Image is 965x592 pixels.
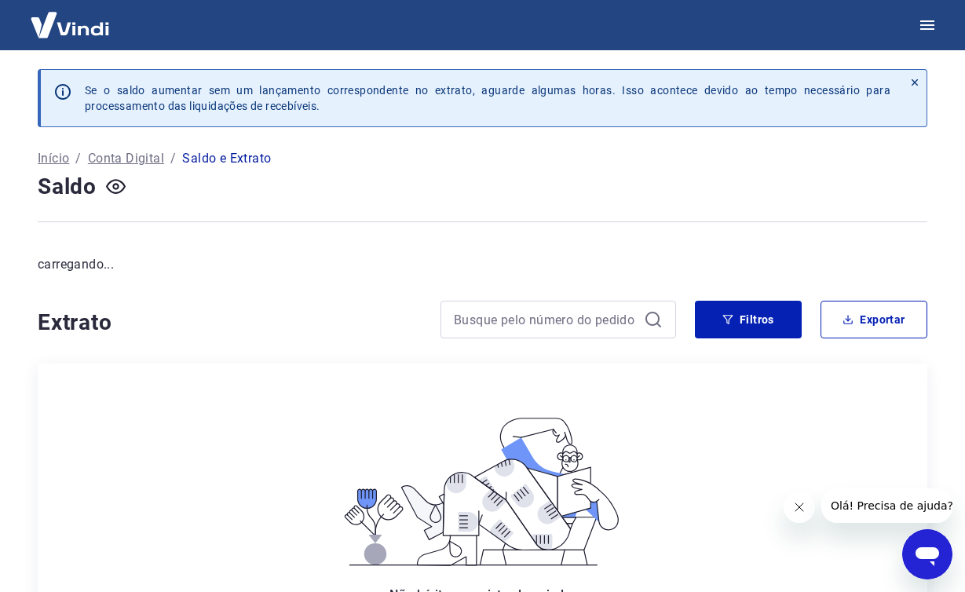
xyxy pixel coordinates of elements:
[38,307,422,338] h4: Extrato
[38,255,927,274] p: carregando...
[695,301,802,338] button: Filtros
[902,529,952,579] iframe: Botão para abrir a janela de mensagens
[784,492,815,523] iframe: Fechar mensagem
[85,82,890,114] p: Se o saldo aumentar sem um lançamento correspondente no extrato, aguarde algumas horas. Isso acon...
[170,149,176,168] p: /
[19,1,121,49] img: Vindi
[821,301,927,338] button: Exportar
[821,488,952,523] iframe: Mensagem da empresa
[38,171,97,203] h4: Saldo
[88,149,164,168] a: Conta Digital
[454,308,638,331] input: Busque pelo número do pedido
[9,11,132,24] span: Olá! Precisa de ajuda?
[182,149,271,168] p: Saldo e Extrato
[75,149,81,168] p: /
[38,149,69,168] a: Início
